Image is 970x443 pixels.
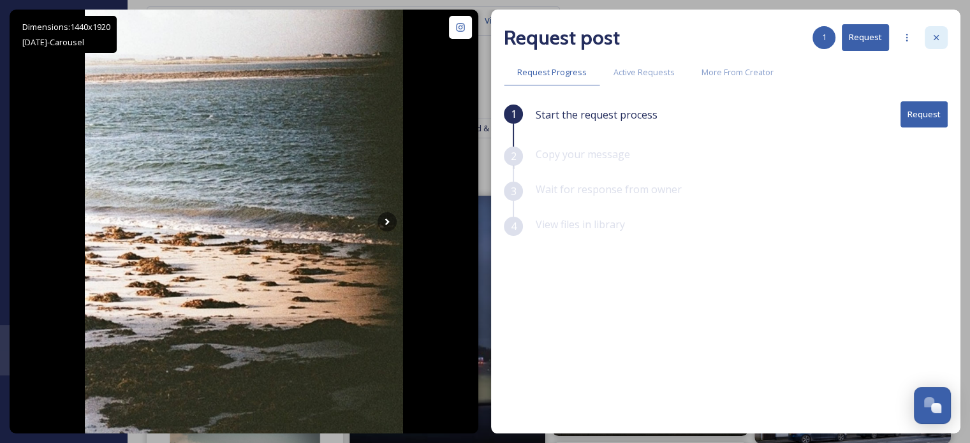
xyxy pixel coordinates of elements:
[511,149,517,164] span: 2
[702,66,774,78] span: More From Creator
[822,31,827,43] span: 1
[511,184,517,199] span: 3
[504,22,620,53] h2: Request post
[511,219,517,234] span: 4
[536,107,658,122] span: Start the request process
[914,387,951,424] button: Open Chat
[85,10,403,433] img: Roll 13 [25/8/25 - 28/8/25] . 📍Outer Hebrides 🎞️Kodak Colour Plus 200 🧪 analoguewonderland . . So...
[22,21,110,33] span: Dimensions: 1440 x 1920
[511,106,517,122] span: 1
[842,24,889,50] button: Request
[536,217,625,231] span: View files in library
[614,66,675,78] span: Active Requests
[536,147,630,161] span: Copy your message
[517,66,587,78] span: Request Progress
[900,101,948,127] button: Request
[22,36,84,48] span: [DATE] - Carousel
[536,182,682,196] span: Wait for response from owner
